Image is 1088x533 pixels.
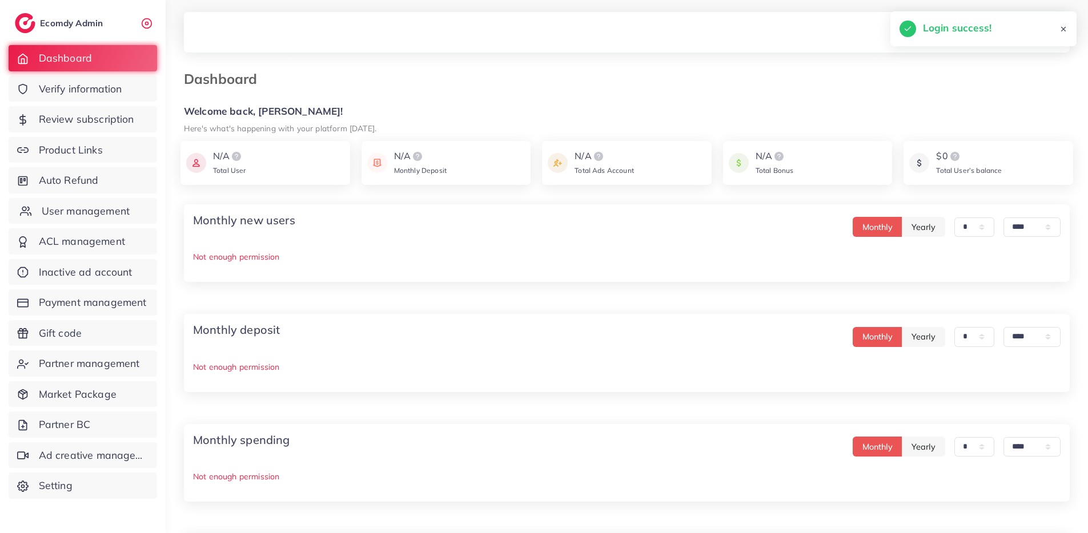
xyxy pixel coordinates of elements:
a: ACL management [9,228,157,255]
a: Review subscription [9,106,157,132]
span: Total User [213,166,246,175]
span: Inactive ad account [39,265,133,280]
img: icon payment [909,150,929,176]
span: Ad creative management [39,448,148,463]
a: Market Package [9,381,157,407]
button: Yearly [902,327,945,347]
span: Payment management [39,295,147,310]
div: N/A [394,150,447,163]
span: Total User’s balance [936,166,1002,175]
h5: Login success! [923,21,991,35]
a: Product Links [9,137,157,163]
a: Partner management [9,350,157,377]
h2: Ecomdy Admin [40,18,106,29]
h4: Monthly spending [193,433,290,447]
span: Total Ads Account [575,166,634,175]
span: Monthly Deposit [394,166,447,175]
img: logo [230,150,243,163]
img: icon payment [729,150,749,176]
a: Verify information [9,76,157,102]
button: Monthly [853,437,902,457]
span: Dashboard [39,51,92,66]
a: Setting [9,473,157,499]
small: Here's what's happening with your platform [DATE]. [184,123,376,133]
img: logo [411,150,424,163]
span: Review subscription [39,112,134,127]
button: Monthly [853,217,902,237]
span: Verify information [39,82,122,96]
div: N/A [756,150,794,163]
span: Total Bonus [756,166,794,175]
span: Setting [39,478,73,493]
span: Auto Refund [39,173,99,188]
img: logo [948,150,962,163]
a: Payment management [9,289,157,316]
span: ACL management [39,234,125,249]
button: Yearly [902,437,945,457]
div: N/A [575,150,634,163]
img: logo [15,13,35,33]
h4: Monthly deposit [193,323,280,337]
img: logo [592,150,605,163]
img: icon payment [367,150,387,176]
a: Gift code [9,320,157,346]
span: Product Links [39,143,103,158]
p: Not enough permission [193,250,1061,264]
p: Not enough permission [193,470,1061,483]
a: Auto Refund [9,167,157,193]
button: Monthly [853,327,902,347]
span: Market Package [39,387,117,402]
p: Not enough permission [193,360,1061,374]
span: Partner BC [39,417,91,432]
a: Ad creative management [9,442,157,469]
span: Gift code [39,326,82,341]
h3: Dashboard [184,71,266,87]
a: logoEcomdy Admin [15,13,106,33]
a: User management [9,198,157,224]
img: icon payment [186,150,206,176]
div: $0 [936,150,1002,163]
img: logo [772,150,786,163]
span: Partner management [39,356,140,371]
button: Yearly [902,217,945,237]
img: icon payment [548,150,568,176]
a: Dashboard [9,45,157,71]
div: N/A [213,150,246,163]
h5: Welcome back, [PERSON_NAME]! [184,106,1070,118]
h4: Monthly new users [193,213,295,227]
span: User management [42,204,130,219]
a: Partner BC [9,411,157,438]
a: Inactive ad account [9,259,157,285]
